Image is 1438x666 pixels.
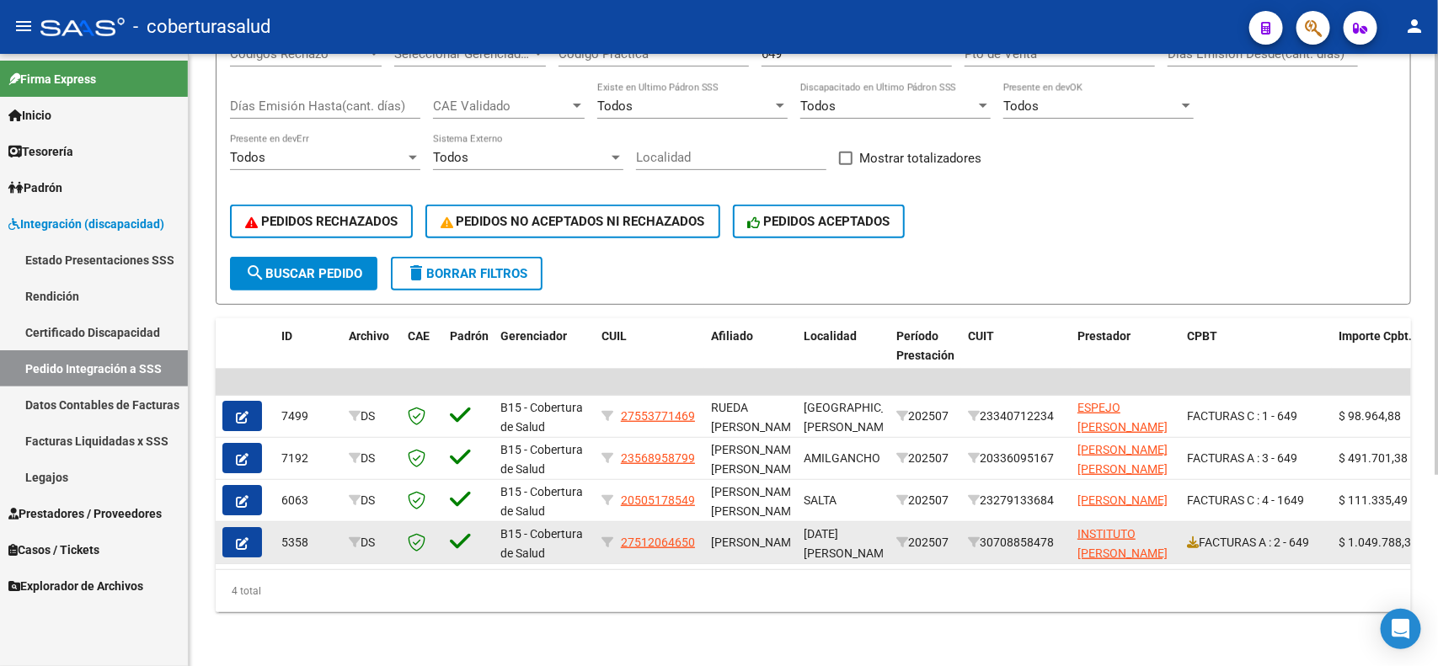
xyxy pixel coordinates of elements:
span: CUIT [968,329,994,343]
span: Todos [1003,99,1039,114]
div: 23279133684 [968,491,1064,510]
span: ID [281,329,292,343]
span: [PERSON_NAME] [PERSON_NAME] , [711,443,801,495]
span: Casos / Tickets [8,541,99,559]
datatable-header-cell: Prestador [1071,318,1180,392]
div: FACTURAS C : 1 - 649 [1187,407,1325,426]
span: - coberturasalud [133,8,270,45]
div: 20336095167 [968,449,1064,468]
span: CUIL [601,329,627,343]
span: Localidad [804,329,857,343]
span: 27553771469 [621,409,695,423]
div: 202507 [896,449,954,468]
span: Afiliado [711,329,753,343]
span: PEDIDOS RECHAZADOS [245,214,398,229]
span: Todos [800,99,836,114]
span: Todos [230,150,265,165]
span: Período Prestación [896,329,954,362]
span: ESPEJO [PERSON_NAME] [1077,401,1168,434]
span: Todos [433,150,468,165]
span: Prestador [1077,329,1131,343]
button: PEDIDOS ACEPTADOS [733,205,906,238]
mat-icon: search [245,263,265,283]
div: 7499 [281,407,335,426]
span: Prestadores / Proveedores [8,504,162,523]
div: DS [349,449,394,468]
div: 202507 [896,407,954,426]
span: Mostrar totalizadores [859,148,981,168]
span: B15 - Cobertura de Salud [500,401,583,434]
span: B15 - Cobertura de Salud [500,443,583,476]
div: Open Intercom Messenger [1381,609,1421,649]
span: $ 491.701,38 [1339,451,1408,465]
datatable-header-cell: Importe Cpbt. [1332,318,1425,392]
datatable-header-cell: Gerenciador [494,318,595,392]
datatable-header-cell: CUIL [595,318,704,392]
span: Integración (discapacidad) [8,215,164,233]
mat-icon: person [1404,16,1425,36]
span: Padrón [8,178,62,197]
span: PEDIDOS NO ACEPTADOS NI RECHAZADOS [441,214,705,229]
div: DS [349,491,394,510]
datatable-header-cell: CPBT [1180,318,1332,392]
div: 6063 [281,491,335,510]
span: Firma Express [8,70,96,88]
datatable-header-cell: Localidad [797,318,890,392]
span: Tesorería [8,142,73,161]
div: DS [349,533,394,552]
span: Todos [597,99,633,114]
span: 23568958799 [621,451,695,465]
span: CAE [408,329,430,343]
div: FACTURAS A : 3 - 649 [1187,449,1325,468]
span: INSTITUTO [PERSON_NAME] S.R.L. [1077,527,1168,579]
span: [GEOGRAPHIC_DATA][PERSON_NAME] [804,401,917,434]
span: CAE Validado [433,99,569,114]
span: Explorador de Archivos [8,577,143,595]
div: 30708858478 [968,533,1064,552]
datatable-header-cell: Afiliado [704,318,797,392]
div: 4 total [216,570,1411,612]
button: PEDIDOS NO ACEPTADOS NI RECHAZADOS [425,205,720,238]
span: B15 - Cobertura de Salud [500,485,583,518]
span: [PERSON_NAME] [PERSON_NAME], [711,485,804,518]
mat-icon: delete [406,263,426,283]
span: PEDIDOS ACEPTADOS [748,214,890,229]
span: [DATE][PERSON_NAME] DE TUCUMA [804,527,894,579]
div: FACTURAS C : 4 - 1649 [1187,491,1325,510]
span: Inicio [8,106,51,125]
span: Borrar Filtros [406,266,527,281]
span: Padrón [450,329,489,343]
div: FACTURAS A : 2 - 649 [1187,533,1325,552]
span: [PERSON_NAME] [1077,493,1168,507]
datatable-header-cell: Padrón [443,318,494,392]
div: 202507 [896,491,954,510]
span: $ 111.335,49 [1339,493,1408,507]
span: [PERSON_NAME] [PERSON_NAME] [1077,443,1168,476]
span: Buscar Pedido [245,266,362,281]
div: 23340712234 [968,407,1064,426]
button: Buscar Pedido [230,257,377,290]
span: Importe Cpbt. [1339,329,1412,343]
span: RUEDA [PERSON_NAME] , [711,401,801,453]
button: Borrar Filtros [391,257,543,290]
div: 5358 [281,533,335,552]
span: SALTA [804,493,837,507]
span: Archivo [349,329,389,343]
datatable-header-cell: Archivo [342,318,401,392]
span: CPBT [1187,329,1217,343]
datatable-header-cell: ID [275,318,342,392]
span: Gerenciador [500,329,567,343]
button: PEDIDOS RECHAZADOS [230,205,413,238]
span: 20505178549 [621,493,695,507]
span: [PERSON_NAME] [711,535,801,549]
span: AMILGANCHO [804,451,880,465]
mat-icon: menu [13,16,34,36]
div: 7192 [281,449,335,468]
span: B15 - Cobertura de Salud [500,527,583,560]
datatable-header-cell: CAE [401,318,443,392]
div: DS [349,407,394,426]
datatable-header-cell: CUIT [961,318,1071,392]
span: 27512064650 [621,535,695,549]
div: 202507 [896,533,954,552]
span: $ 98.964,88 [1339,409,1401,423]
